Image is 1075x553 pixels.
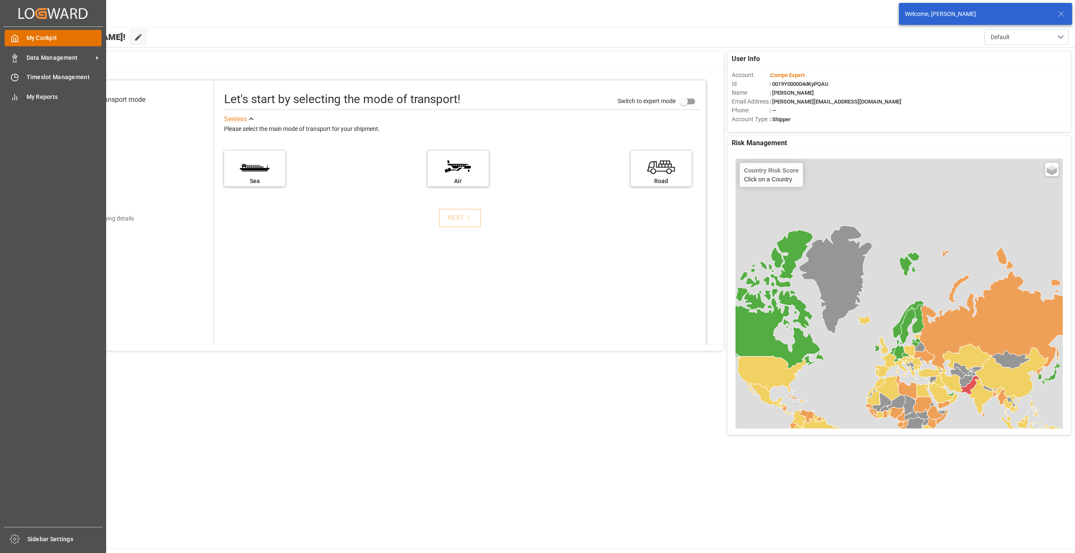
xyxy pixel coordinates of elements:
a: Layers [1045,163,1059,176]
span: User Info [732,54,760,64]
span: Account [732,71,770,80]
span: : — [770,107,776,114]
span: Name [732,88,770,97]
span: Switch to expert mode [618,98,676,104]
div: Air [432,177,484,186]
div: Select transport mode [80,95,145,105]
div: Road [635,177,687,186]
div: Let's start by selecting the mode of transport! [224,90,460,108]
span: : 0019Y000004dKyPQAU [770,81,829,87]
div: Add shipping details [81,214,134,223]
span: Phone [732,106,770,115]
div: Sea [228,177,281,186]
span: My Reports [27,93,102,101]
div: Click on a Country [744,167,799,183]
span: : Shipper [770,116,791,122]
span: Compo Expert [771,72,805,78]
span: Id [732,80,770,88]
h4: Country Risk Score [744,167,799,174]
div: Please select the main mode of transport for your shipment. [224,124,700,134]
span: Data Management [27,53,93,62]
span: My Cockpit [27,34,102,43]
button: open menu [984,29,1069,45]
a: My Reports [5,88,102,105]
span: Risk Management [732,138,787,148]
span: Timeslot Management [27,73,102,82]
span: : [770,72,805,78]
span: : [PERSON_NAME] [770,90,814,96]
a: My Cockpit [5,30,102,46]
div: NEXT [447,213,473,223]
button: NEXT [439,209,481,227]
div: Welcome, [PERSON_NAME] [905,10,1050,19]
span: : [PERSON_NAME][EMAIL_ADDRESS][DOMAIN_NAME] [770,98,901,105]
a: Timeslot Management [5,69,102,85]
span: Sidebar Settings [27,535,103,544]
span: Default [991,33,1010,42]
div: See less [224,114,247,124]
span: Account Type [732,115,770,124]
span: Email Address [732,97,770,106]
